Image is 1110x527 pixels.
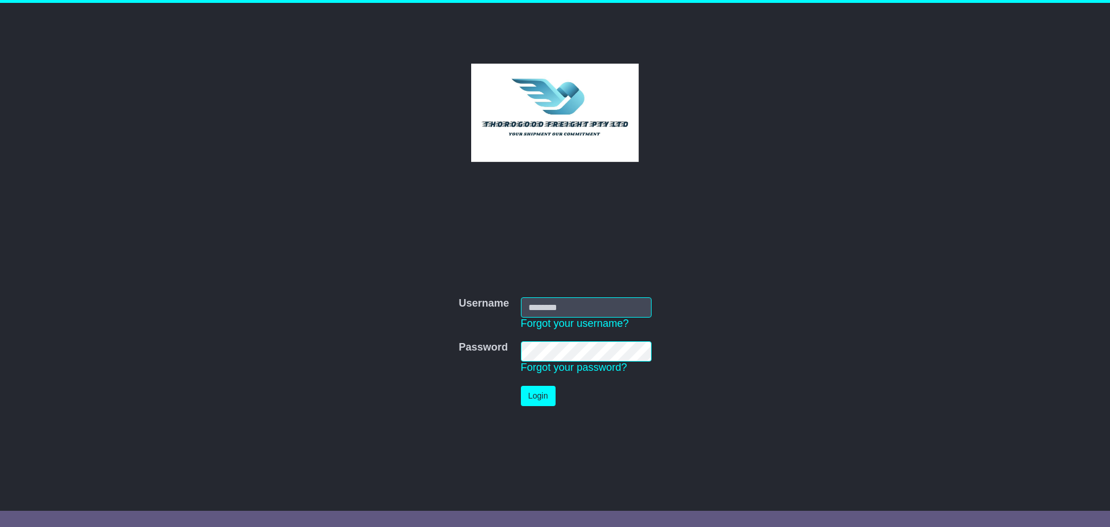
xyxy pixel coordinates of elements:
[521,318,629,329] a: Forgot your username?
[458,297,509,310] label: Username
[521,362,627,373] a: Forgot your password?
[471,64,639,162] img: Thorogood Freight Pty Ltd
[521,386,556,406] button: Login
[458,341,508,354] label: Password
